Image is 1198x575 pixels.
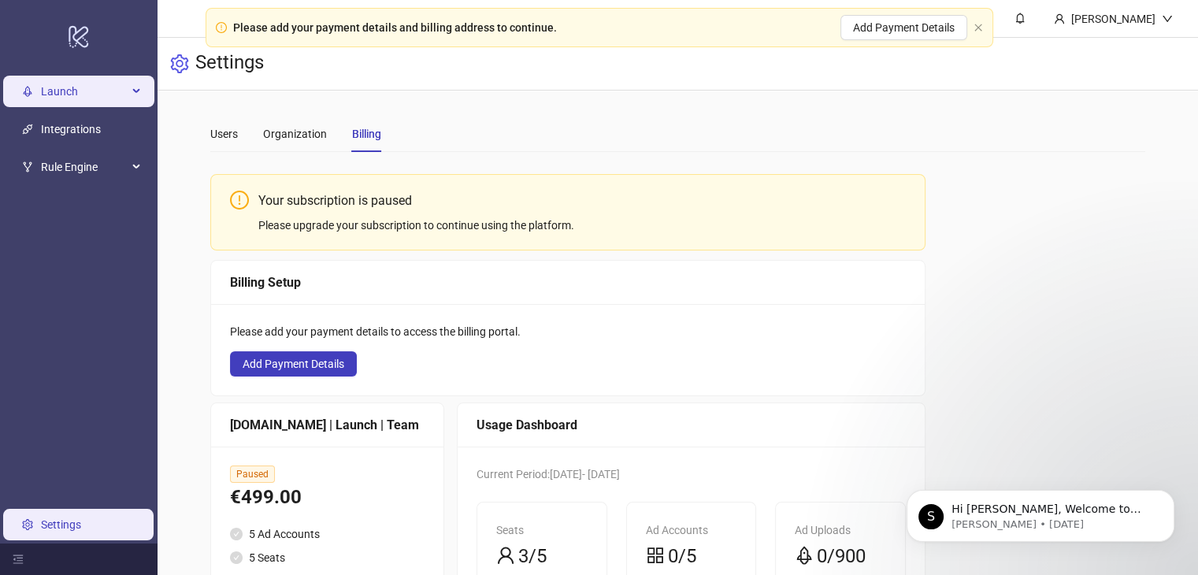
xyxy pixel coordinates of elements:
span: Add Payment Details [243,358,344,370]
span: rocket [22,86,33,97]
button: Add Payment Details [230,351,357,377]
button: close [974,23,983,33]
div: Seats [496,521,588,539]
span: Paused [230,466,275,483]
span: exclamation-circle [216,22,227,33]
span: fork [22,161,33,172]
span: Rule Engine [41,151,128,183]
iframe: Intercom notifications message [883,457,1198,567]
div: Billing [352,125,381,143]
div: Please add your payment details to access the billing portal. [230,323,906,340]
span: 0/900 [817,542,866,572]
div: [DOMAIN_NAME] | Launch | Team [230,415,425,435]
span: down [1162,13,1173,24]
div: Billing Setup [230,273,906,292]
span: Launch [41,76,128,107]
button: Add Payment Details [840,15,967,40]
span: close [974,23,983,32]
span: setting [170,54,189,73]
div: Organization [263,125,327,143]
span: menu-fold [13,554,24,565]
div: Please add your payment details and billing address to continue. [233,19,557,36]
span: bell [1014,13,1026,24]
span: check-circle [230,528,243,540]
a: Integrations [41,123,101,135]
span: appstore [646,546,665,565]
span: 3/5 [518,542,547,572]
span: Hi [PERSON_NAME], Welcome to [DOMAIN_NAME]! 🎉 You’re all set to start launching ads effortlessly.... [69,46,270,372]
span: rocket [795,546,814,565]
div: Your subscription is paused [258,191,906,210]
span: 0/5 [668,542,696,572]
div: €499.00 [230,483,425,513]
li: 5 Ad Accounts [230,525,425,543]
div: [PERSON_NAME] [1065,10,1162,28]
span: exclamation-circle [230,191,249,210]
li: 5 Seats [230,549,425,566]
div: Ad Accounts [646,521,737,539]
span: Add Payment Details [853,21,955,34]
span: user [1054,13,1065,24]
a: Settings [41,518,81,531]
p: Message from Simon, sent 5d ago [69,61,272,75]
div: Usage Dashboard [477,415,906,435]
h3: Settings [195,50,264,77]
span: user [496,546,515,565]
div: Users [210,125,238,143]
span: check-circle [230,551,243,564]
div: Please upgrade your subscription to continue using the platform. [258,217,906,234]
span: Current Period: [DATE] - [DATE] [477,468,620,480]
div: Ad Uploads [795,521,886,539]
